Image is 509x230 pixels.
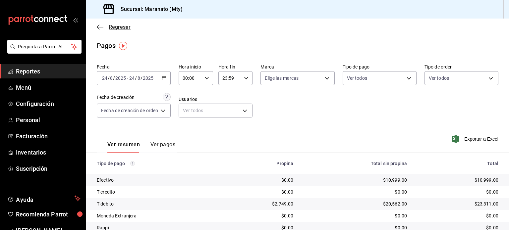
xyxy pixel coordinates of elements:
input: -- [137,75,141,81]
div: $0.00 [418,189,498,195]
button: Regresar [97,24,131,30]
span: Recomienda Parrot [16,210,81,219]
span: / [113,75,115,81]
span: Ver todos [347,75,367,81]
button: open_drawer_menu [73,17,78,23]
span: / [141,75,142,81]
span: Ver todos [429,75,449,81]
div: Ver todos [179,104,253,117]
span: Reportes [16,67,81,76]
div: T debito [97,201,216,207]
div: Total sin propina [304,161,407,166]
label: Usuarios [179,97,253,102]
label: Marca [260,65,334,69]
span: Regresar [109,24,131,30]
input: ---- [142,75,154,81]
div: Pagos [97,41,116,51]
div: $0.00 [304,212,407,219]
span: / [108,75,110,81]
label: Tipo de pago [343,65,417,69]
div: $2,749.00 [227,201,293,207]
div: Fecha de creación [97,94,135,101]
div: $0.00 [227,177,293,183]
button: Ver pagos [150,141,175,153]
span: Inventarios [16,148,81,157]
div: $10,999.00 [418,177,498,183]
input: -- [102,75,108,81]
div: navigation tabs [107,141,175,153]
a: Pregunta a Parrot AI [5,48,82,55]
input: -- [129,75,135,81]
div: $23,311.00 [418,201,498,207]
button: Pregunta a Parrot AI [7,40,82,54]
span: Facturación [16,132,81,141]
div: Efectivo [97,177,216,183]
div: $20,562.00 [304,201,407,207]
span: Pregunta a Parrot AI [18,43,71,50]
div: Tipo de pago [97,161,216,166]
input: -- [110,75,113,81]
img: Tooltip marker [119,42,127,50]
div: $10,999.00 [304,177,407,183]
input: ---- [115,75,126,81]
span: Ayuda [16,195,72,203]
span: Suscripción [16,164,81,173]
svg: Los pagos realizados con Pay y otras terminales son montos brutos. [130,161,135,166]
div: $0.00 [418,212,498,219]
span: - [127,75,128,81]
button: Exportar a Excel [453,135,498,143]
span: Elige las marcas [265,75,299,81]
span: Fecha de creación de orden [101,107,158,114]
div: Propina [227,161,293,166]
label: Hora inicio [179,65,213,69]
span: / [135,75,137,81]
div: Moneda Extranjera [97,212,216,219]
div: Total [418,161,498,166]
button: Ver resumen [107,141,140,153]
div: $0.00 [304,189,407,195]
label: Tipo de orden [424,65,498,69]
span: Configuración [16,99,81,108]
div: T credito [97,189,216,195]
label: Hora fin [218,65,253,69]
h3: Sucursal: Maranato (Mty) [115,5,183,13]
span: Personal [16,115,81,124]
div: $0.00 [227,189,293,195]
div: $0.00 [227,212,293,219]
span: Menú [16,83,81,92]
label: Fecha [97,65,171,69]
